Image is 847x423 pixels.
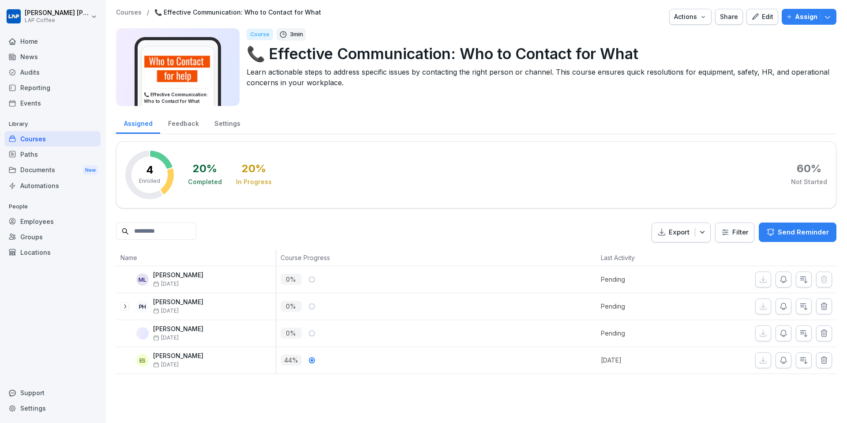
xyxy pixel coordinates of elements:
p: [PERSON_NAME] [153,298,203,306]
p: Assign [795,12,817,22]
p: Send Reminder [778,227,829,237]
div: 20 % [242,163,266,174]
p: Export [669,227,690,238]
p: / [147,9,149,16]
div: Completed [188,178,222,186]
a: Courses [116,9,142,16]
a: Courses [4,131,101,147]
button: Export [652,223,711,242]
span: [DATE] [153,308,179,314]
span: [DATE] [153,335,179,341]
a: Reporting [4,80,101,95]
p: Pending [601,302,697,311]
p: 44 % [281,355,302,366]
div: 60 % [797,163,821,174]
p: [PERSON_NAME] [153,352,203,360]
button: Send Reminder [759,223,836,242]
a: Locations [4,245,101,260]
p: Learn actionable steps to address specific issues by contacting the right person or channel. This... [247,67,829,88]
span: [DATE] [153,362,179,368]
div: PH [136,300,149,313]
p: Last Activity [601,253,692,262]
p: [PERSON_NAME] [153,325,203,333]
p: 0 % [281,274,302,285]
a: News [4,49,101,64]
div: New [83,165,98,175]
div: Filter [721,228,749,237]
button: Actions [669,9,712,25]
p: LAP Coffee [25,17,89,23]
div: ES [136,354,149,366]
a: Events [4,95,101,111]
p: 0 % [281,328,302,339]
img: qkupkel8ug92vzd4osfsfnj7.png [144,49,211,88]
p: Pending [601,329,697,338]
a: Assigned [116,111,160,134]
p: Name [120,253,271,262]
p: 0 % [281,301,302,312]
a: DocumentsNew [4,162,101,178]
p: [PERSON_NAME] [153,272,203,279]
div: Actions [674,12,707,22]
a: Paths [4,147,101,162]
a: Home [4,34,101,49]
a: Settings [4,400,101,416]
a: Automations [4,178,101,193]
h3: 📞 Effective Communication: Who to Contact for What [144,91,212,105]
img: pzmovlt0a9qah1ja04beo1a0.png [136,327,149,340]
p: Enrolled [139,177,160,185]
div: Course [247,29,273,40]
div: Edit [751,12,773,22]
div: In Progress [236,178,272,186]
button: Share [715,9,743,25]
div: Support [4,385,101,400]
p: Library [4,117,101,131]
p: [PERSON_NAME] [PERSON_NAME] [25,9,89,17]
a: Employees [4,214,101,229]
a: Audits [4,64,101,80]
a: Groups [4,229,101,245]
p: 3 min [290,30,303,39]
button: Assign [782,9,836,25]
a: 📞 Effective Communication: Who to Contact for What [154,9,321,16]
p: Pending [601,275,697,284]
div: Not Started [791,178,827,186]
a: Settings [206,111,248,134]
div: 20 % [193,163,217,174]
p: People [4,200,101,214]
span: [DATE] [153,281,179,287]
div: Share [720,12,738,22]
button: Filter [716,223,754,242]
p: [DATE] [601,355,697,365]
a: Feedback [160,111,206,134]
button: Edit [746,9,778,25]
div: Documents [4,162,101,178]
p: 4 [146,165,154,175]
p: Course Progress [281,253,472,262]
div: ML [136,273,149,286]
p: 📞 Effective Communication: Who to Contact for What [247,42,829,65]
